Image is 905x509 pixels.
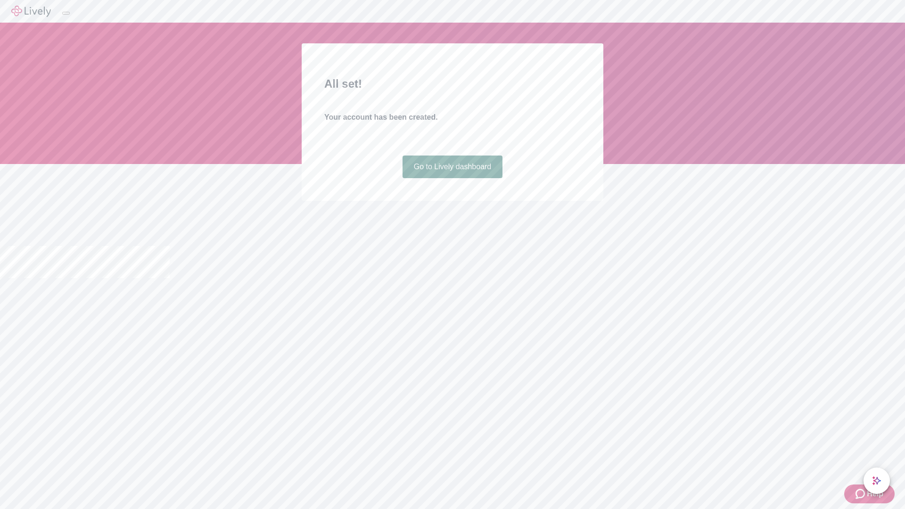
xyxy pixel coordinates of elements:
[844,484,895,503] button: Zendesk support iconHelp
[11,6,51,17] img: Lively
[403,156,503,178] a: Go to Lively dashboard
[867,488,883,500] span: Help
[864,468,890,494] button: chat
[856,488,867,500] svg: Zendesk support icon
[324,75,581,92] h2: All set!
[62,12,70,15] button: Log out
[324,112,581,123] h4: Your account has been created.
[872,476,881,485] svg: Lively AI Assistant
